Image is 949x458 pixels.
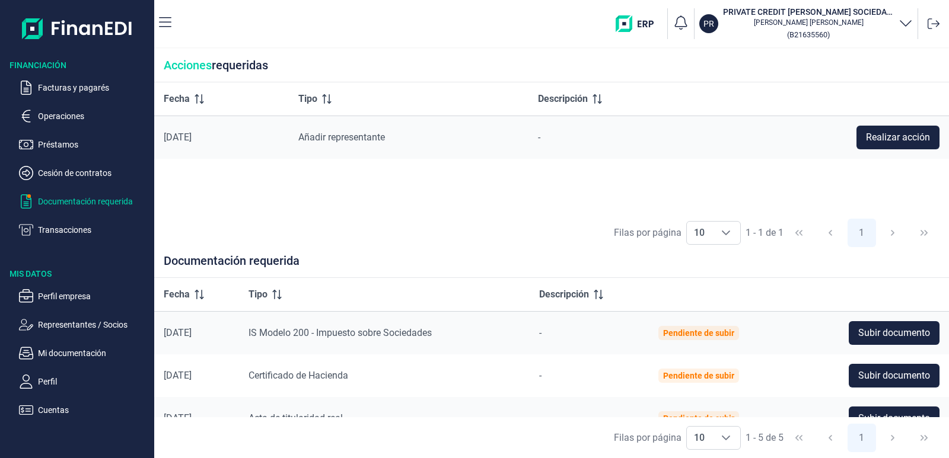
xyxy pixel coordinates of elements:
p: Cesión de contratos [38,166,149,180]
button: Previous Page [816,219,845,247]
p: Perfil empresa [38,289,149,303]
button: Page 1 [848,424,876,452]
button: Next Page [878,219,907,247]
p: Perfil [38,374,149,389]
span: 1 - 5 de 5 [746,433,784,443]
p: Transacciones [38,223,149,237]
div: requeridas [154,49,949,82]
span: Tipo [298,92,317,106]
div: Filas por página [614,226,682,240]
p: Operaciones [38,109,149,123]
img: erp [616,15,663,32]
span: IS Modelo 200 - Impuesto sobre Sociedades [249,327,432,338]
span: Acciones [164,58,212,72]
div: [DATE] [164,132,279,143]
button: Cesión de contratos [19,166,149,180]
div: Pendiente de subir [663,414,734,423]
button: Transacciones [19,223,149,237]
button: Préstamos [19,137,149,152]
span: Descripción [538,92,588,106]
span: 10 [687,222,712,244]
span: Subir documento [858,411,930,425]
button: Facturas y pagarés [19,81,149,95]
span: Fecha [164,92,190,106]
p: Préstamos [38,137,149,152]
span: Realizar acción [866,130,930,145]
span: - [539,412,542,424]
button: Subir documento [849,321,940,345]
img: Logo de aplicación [22,9,133,47]
div: Pendiente de subir [663,371,734,380]
button: Perfil empresa [19,289,149,303]
span: 1 - 1 de 1 [746,228,784,238]
span: - [539,370,542,381]
p: PR [703,18,714,30]
span: Tipo [249,287,267,302]
button: Subir documento [849,364,940,387]
div: [DATE] [164,412,230,424]
div: Choose [712,427,740,449]
div: Pendiente de subir [663,328,734,338]
button: Documentación requerida [19,194,149,209]
div: Documentación requerida [154,254,949,278]
p: Documentación requerida [38,194,149,209]
button: Cuentas [19,403,149,417]
p: [PERSON_NAME] [PERSON_NAME] [723,18,894,27]
button: Subir documento [849,406,940,430]
div: [DATE] [164,370,230,382]
span: Acta de titularidad real [249,412,343,424]
button: First Page [785,424,813,452]
span: Añadir representante [298,132,385,143]
small: Copiar cif [787,30,830,39]
button: Operaciones [19,109,149,123]
button: Previous Page [816,424,845,452]
button: Next Page [878,424,907,452]
h3: PRIVATE CREDIT [PERSON_NAME] SOCIEDAD DE RESPONSABILIDAD LIMITADA [723,6,894,18]
button: Last Page [910,219,938,247]
span: Certificado de Hacienda [249,370,348,381]
div: [DATE] [164,327,230,339]
span: Subir documento [858,369,930,383]
button: Mi documentación [19,346,149,360]
p: Mi documentación [38,346,149,360]
button: Last Page [910,424,938,452]
button: Perfil [19,374,149,389]
p: Cuentas [38,403,149,417]
button: Page 1 [848,219,876,247]
span: Descripción [539,287,589,302]
span: - [538,132,540,143]
div: Choose [712,222,740,244]
div: Filas por página [614,431,682,445]
span: Fecha [164,287,190,302]
button: Realizar acción [856,126,940,149]
p: Facturas y pagarés [38,81,149,95]
button: PRPRIVATE CREDIT [PERSON_NAME] SOCIEDAD DE RESPONSABILIDAD LIMITADA[PERSON_NAME] [PERSON_NAME](B2... [699,6,913,41]
p: Representantes / Socios [38,318,149,332]
span: - [539,327,542,338]
span: Subir documento [858,326,930,340]
span: 10 [687,427,712,449]
button: First Page [785,219,813,247]
button: Representantes / Socios [19,318,149,332]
